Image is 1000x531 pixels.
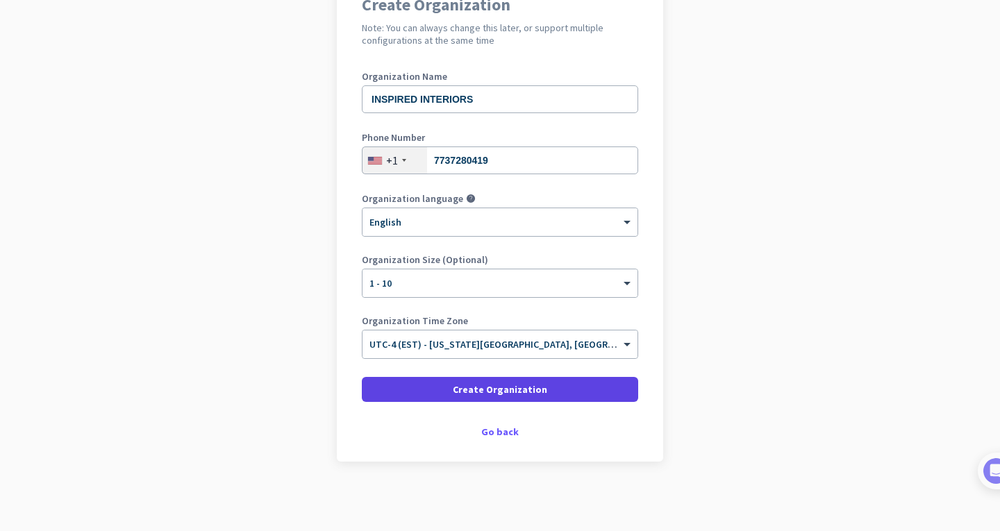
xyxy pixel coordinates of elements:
[362,22,638,47] h2: Note: You can always change this later, or support multiple configurations at the same time
[362,316,638,326] label: Organization Time Zone
[386,153,398,167] div: +1
[362,85,638,113] input: What is the name of your organization?
[362,377,638,402] button: Create Organization
[362,71,638,81] label: Organization Name
[362,194,463,203] label: Organization language
[453,382,547,396] span: Create Organization
[362,427,638,437] div: Go back
[362,146,638,174] input: 201-555-0123
[362,133,638,142] label: Phone Number
[466,194,476,203] i: help
[362,255,638,264] label: Organization Size (Optional)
